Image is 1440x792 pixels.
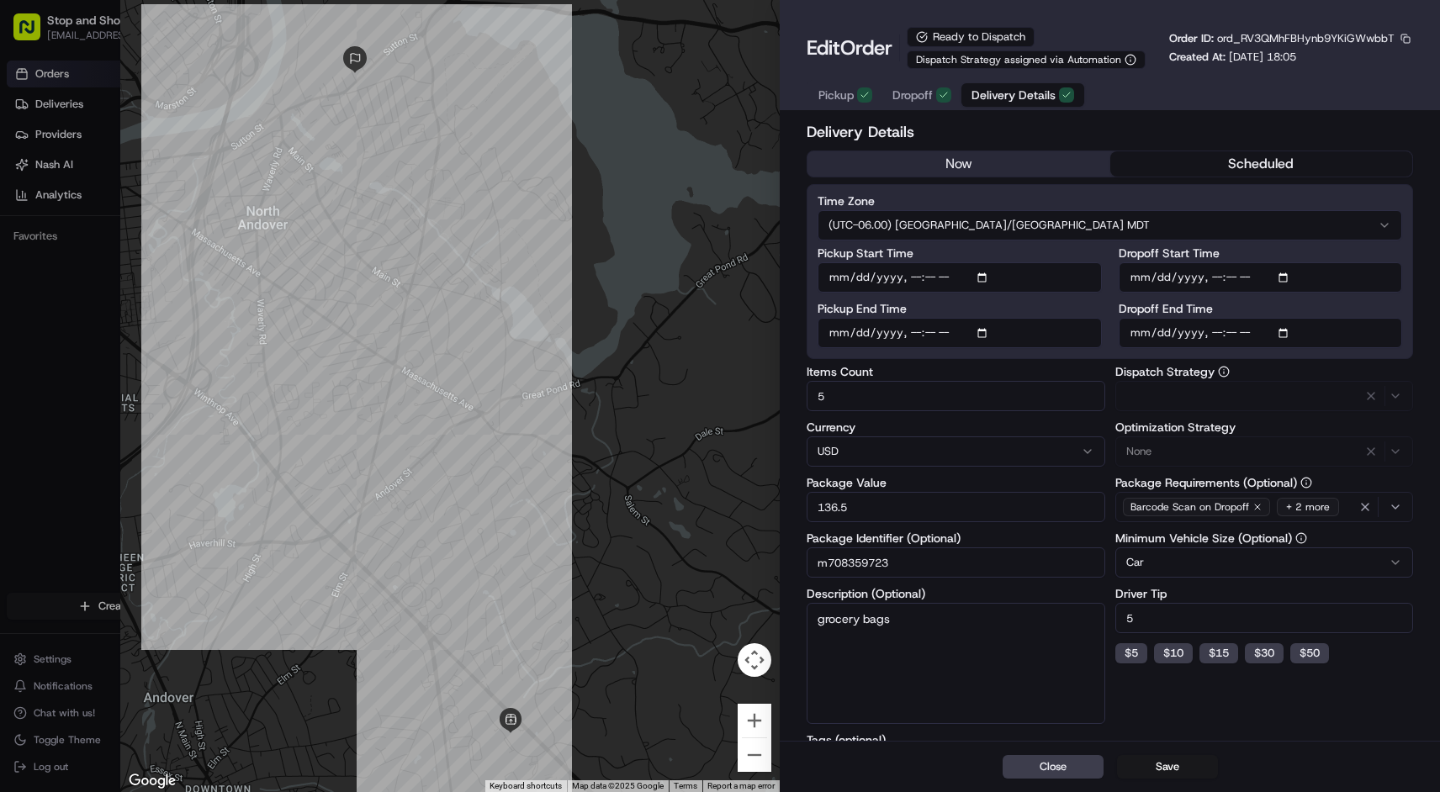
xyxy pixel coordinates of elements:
a: Open this area in Google Maps (opens a new window) [124,770,180,792]
span: Dropoff [892,87,933,103]
label: Dispatch Strategy [1115,366,1413,378]
button: Dispatch Strategy assigned via Automation [907,50,1146,69]
div: Ready to Dispatch [907,27,1035,47]
div: 📗 [17,246,30,259]
button: Zoom in [738,704,771,737]
label: Package Value [807,477,1104,488]
div: We're available if you need us! [57,177,213,191]
button: Close [1003,755,1104,779]
label: Tags (optional) [807,734,1104,746]
span: Barcode Scan on Dropoff [1130,500,1249,514]
h1: Edit [807,34,892,61]
input: Enter items count [807,381,1104,411]
button: now [807,151,1109,177]
label: Currency [807,421,1104,433]
label: Optimization Strategy [1115,421,1413,433]
button: scheduled [1110,151,1412,177]
label: Dropoff Start Time [1119,247,1402,259]
button: Dispatch Strategy [1218,366,1230,378]
button: Zoom out [738,738,771,772]
label: Pickup Start Time [818,247,1101,259]
img: Nash [17,17,50,50]
textarea: grocery bags [807,603,1104,724]
label: Minimum Vehicle Size (Optional) [1115,532,1413,544]
button: Keyboard shortcuts [490,780,562,792]
label: Time Zone [818,195,1402,207]
p: Order ID: [1169,31,1395,46]
span: API Documentation [159,244,270,261]
button: $10 [1154,643,1193,663]
div: Start new chat [57,161,276,177]
span: Order [840,34,892,61]
div: + 2 more [1277,498,1339,516]
img: Google [124,770,180,792]
span: Map data ©2025 Google [572,781,664,790]
span: Dispatch Strategy assigned via Automation [916,53,1121,66]
button: Map camera controls [738,643,771,677]
label: Package Requirements (Optional) [1115,477,1413,488]
a: 💻API Documentation [135,237,277,267]
label: Driver Tip [1115,588,1413,599]
label: Dropoff End Time [1119,303,1402,314]
button: $5 [1115,643,1147,663]
span: ord_RV3QMhFBHynb9YKiGWwbbT [1217,31,1395,45]
label: Pickup End Time [818,303,1101,314]
img: 1736555255976-a54dd68f-1ca7-489b-9aae-adbdc363a1c4 [17,161,47,191]
span: [DATE] 18:05 [1229,50,1296,64]
a: 📗Knowledge Base [10,237,135,267]
span: Pickup [818,87,854,103]
label: Items Count [807,366,1104,378]
span: Pylon [167,285,204,298]
button: Minimum Vehicle Size (Optional) [1295,532,1307,544]
button: Barcode Scan on Dropoff+ 2 more [1115,492,1413,522]
a: Powered byPylon [119,284,204,298]
input: Clear [44,108,278,126]
label: Package Identifier (Optional) [807,532,1104,544]
h2: Delivery Details [807,120,1413,144]
button: $15 [1199,643,1238,663]
a: Terms (opens in new tab) [674,781,697,790]
button: $30 [1245,643,1284,663]
span: Knowledge Base [34,244,129,261]
p: Welcome 👋 [17,67,306,94]
button: Start new chat [286,166,306,186]
p: Created At: [1169,50,1296,65]
div: 💻 [142,246,156,259]
input: Enter package identifier [807,547,1104,578]
button: Save [1117,755,1218,779]
a: Report a map error [707,781,775,790]
button: Package Requirements (Optional) [1300,477,1312,488]
span: Delivery Details [971,87,1056,103]
label: Description (Optional) [807,588,1104,599]
input: Enter driver tip [1115,603,1413,633]
button: $50 [1290,643,1329,663]
input: Enter package value [807,492,1104,522]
